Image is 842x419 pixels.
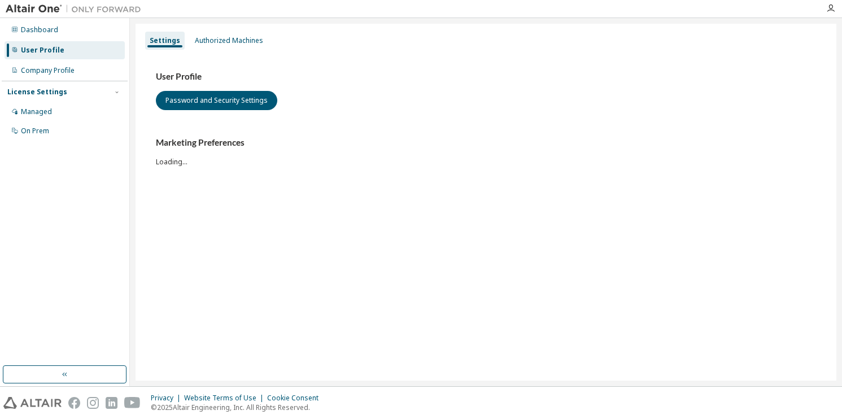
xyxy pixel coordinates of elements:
p: © 2025 Altair Engineering, Inc. All Rights Reserved. [151,403,325,412]
img: linkedin.svg [106,397,117,409]
img: altair_logo.svg [3,397,62,409]
div: Privacy [151,394,184,403]
img: facebook.svg [68,397,80,409]
div: On Prem [21,126,49,136]
div: Settings [150,36,180,45]
img: youtube.svg [124,397,141,409]
h3: User Profile [156,71,816,82]
div: Managed [21,107,52,116]
div: Loading... [156,137,816,166]
div: Company Profile [21,66,75,75]
button: Password and Security Settings [156,91,277,110]
div: Dashboard [21,25,58,34]
img: instagram.svg [87,397,99,409]
div: User Profile [21,46,64,55]
div: Authorized Machines [195,36,263,45]
div: License Settings [7,88,67,97]
img: Altair One [6,3,147,15]
h3: Marketing Preferences [156,137,816,149]
div: Website Terms of Use [184,394,267,403]
div: Cookie Consent [267,394,325,403]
